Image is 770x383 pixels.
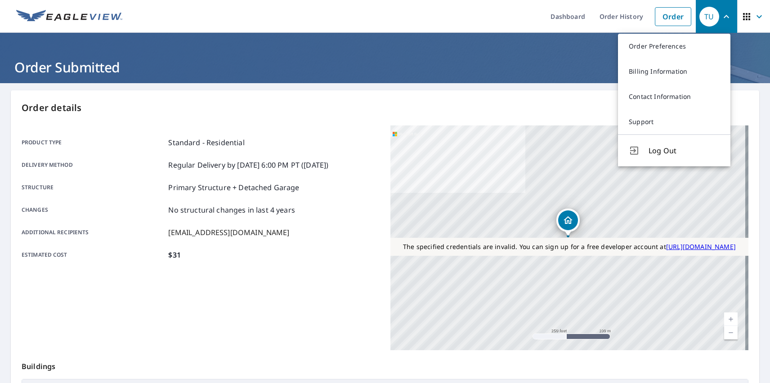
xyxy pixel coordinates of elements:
[168,205,295,215] p: No structural changes in last 4 years
[618,59,730,84] a: Billing Information
[168,182,299,193] p: Primary Structure + Detached Garage
[22,249,165,260] p: Estimated cost
[168,227,289,238] p: [EMAIL_ADDRESS][DOMAIN_NAME]
[618,109,730,134] a: Support
[649,145,720,156] span: Log Out
[655,7,691,26] a: Order
[556,209,580,236] div: Dropped pin, building 1, Residential property, 1111 E Cesar Chavez St Austin, TX 78702
[16,10,122,23] img: EV Logo
[699,7,719,27] div: TU
[666,242,736,251] a: [URL][DOMAIN_NAME]
[22,182,165,193] p: Structure
[618,34,730,59] a: Order Preferences
[724,312,738,326] a: Current Level 17, Zoom In
[11,58,759,76] h1: Order Submitted
[390,238,748,256] div: The specified credentials are invalid. You can sign up for a free developer account at
[22,205,165,215] p: Changes
[22,101,748,115] p: Order details
[168,137,244,148] p: Standard - Residential
[22,137,165,148] p: Product type
[22,350,748,379] p: Buildings
[168,249,180,260] p: $31
[168,160,328,170] p: Regular Delivery by [DATE] 6:00 PM PT ([DATE])
[390,238,748,256] div: The specified credentials are invalid. You can sign up for a free developer account at http://www...
[22,227,165,238] p: Additional recipients
[724,326,738,339] a: Current Level 17, Zoom Out
[618,84,730,109] a: Contact Information
[22,160,165,170] p: Delivery method
[618,134,730,166] button: Log Out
